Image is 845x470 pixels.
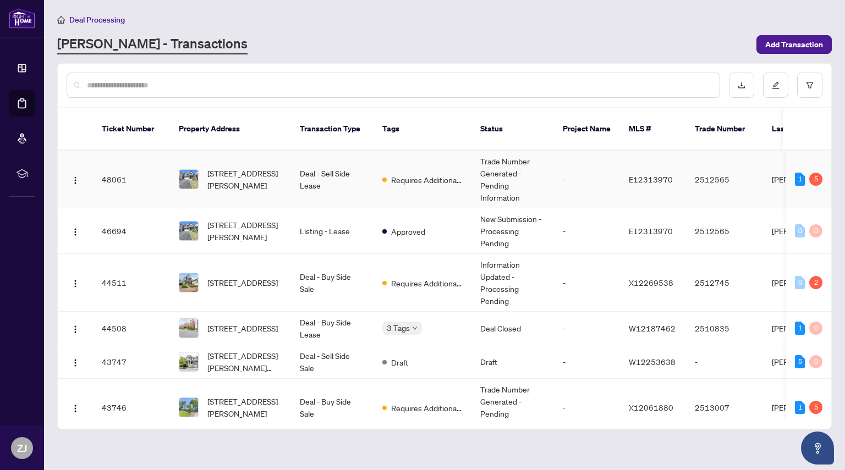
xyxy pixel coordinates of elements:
[291,312,374,345] td: Deal - Buy Side Lease
[554,345,620,379] td: -
[179,170,198,189] img: thumbnail-img
[207,167,282,191] span: [STREET_ADDRESS][PERSON_NAME]
[801,432,834,465] button: Open asap
[806,81,814,89] span: filter
[207,219,282,243] span: [STREET_ADDRESS][PERSON_NAME]
[686,151,763,208] td: 2512565
[809,224,822,237] div: 0
[71,228,80,236] img: Logo
[795,401,805,414] div: 1
[629,402,673,412] span: X12061880
[629,323,676,333] span: W12187462
[471,108,554,151] th: Status
[554,379,620,436] td: -
[93,108,170,151] th: Ticket Number
[391,174,463,186] span: Requires Additional Docs
[9,8,35,29] img: logo
[291,151,374,208] td: Deal - Sell Side Lease
[387,322,410,334] span: 3 Tags
[686,312,763,345] td: 2510835
[795,224,805,237] div: 0
[686,208,763,254] td: 2512565
[629,357,676,367] span: W12253638
[471,345,554,379] td: Draft
[291,108,374,151] th: Transaction Type
[797,73,822,98] button: filter
[71,358,80,367] img: Logo
[772,81,780,89] span: edit
[93,151,170,208] td: 48061
[71,279,80,288] img: Logo
[738,81,745,89] span: download
[554,208,620,254] td: -
[795,173,805,186] div: 1
[67,399,84,416] button: Logo
[179,319,198,338] img: thumbnail-img
[686,345,763,379] td: -
[809,401,822,414] div: 5
[391,402,463,414] span: Requires Additional Docs
[795,276,805,289] div: 0
[57,35,248,54] a: [PERSON_NAME] - Transactions
[765,36,823,53] span: Add Transaction
[391,225,425,237] span: Approved
[471,312,554,345] td: Deal Closed
[170,108,291,151] th: Property Address
[763,73,788,98] button: edit
[71,176,80,185] img: Logo
[391,277,463,289] span: Requires Additional Docs
[67,222,84,240] button: Logo
[93,208,170,254] td: 46694
[374,108,471,151] th: Tags
[756,35,832,54] button: Add Transaction
[93,379,170,436] td: 43746
[412,325,418,331] span: down
[291,254,374,312] td: Deal - Buy Side Sale
[179,273,198,292] img: thumbnail-img
[291,208,374,254] td: Listing - Lease
[207,395,282,419] span: [STREET_ADDRESS][PERSON_NAME]
[729,73,754,98] button: download
[179,222,198,240] img: thumbnail-img
[471,379,554,436] td: Trade Number Generated - Pending Information
[686,379,763,436] td: 2513007
[809,355,822,368] div: 0
[629,174,673,184] span: E12313970
[471,254,554,312] td: Information Updated - Processing Pending
[809,322,822,335] div: 0
[207,277,278,289] span: [STREET_ADDRESS]
[795,322,805,335] div: 1
[93,254,170,312] td: 44511
[554,254,620,312] td: -
[71,404,80,413] img: Logo
[67,353,84,371] button: Logo
[71,325,80,334] img: Logo
[809,276,822,289] div: 2
[471,208,554,254] td: New Submission - Processing Pending
[686,254,763,312] td: 2512745
[554,312,620,345] td: -
[291,379,374,436] td: Deal - Buy Side Sale
[57,16,65,24] span: home
[93,312,170,345] td: 44508
[686,108,763,151] th: Trade Number
[795,355,805,368] div: 5
[207,350,282,374] span: [STREET_ADDRESS][PERSON_NAME][PERSON_NAME]
[391,356,408,368] span: Draft
[93,345,170,379] td: 43747
[179,398,198,417] img: thumbnail-img
[291,345,374,379] td: Deal - Sell Side Sale
[67,319,84,337] button: Logo
[554,108,620,151] th: Project Name
[809,173,822,186] div: 5
[17,440,27,456] span: ZJ
[620,108,686,151] th: MLS #
[207,322,278,334] span: [STREET_ADDRESS]
[179,352,198,371] img: thumbnail-img
[67,274,84,291] button: Logo
[629,226,673,236] span: E12313970
[69,15,125,25] span: Deal Processing
[554,151,620,208] td: -
[629,278,673,287] span: X12269538
[471,151,554,208] td: Trade Number Generated - Pending Information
